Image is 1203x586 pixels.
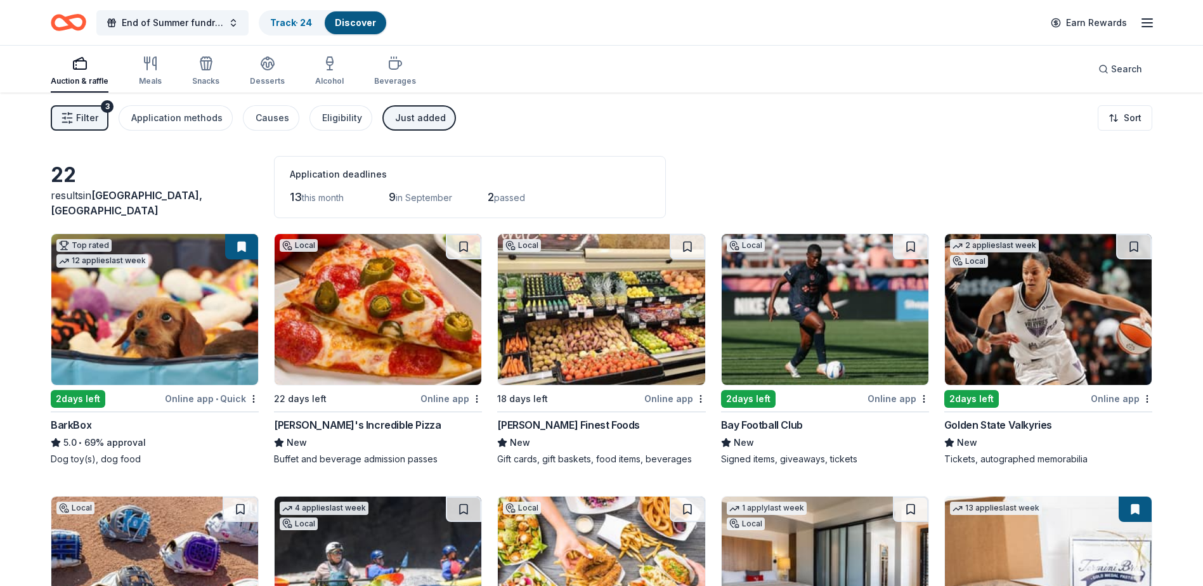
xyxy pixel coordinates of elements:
[510,435,530,450] span: New
[101,100,114,113] div: 3
[497,417,640,433] div: [PERSON_NAME] Finest Foods
[1091,391,1152,407] div: Online app
[488,190,494,204] span: 2
[1088,56,1152,82] button: Search
[51,453,259,466] div: Dog toy(s), dog food
[51,8,86,37] a: Home
[721,453,929,466] div: Signed items, giveaways, tickets
[315,76,344,86] div: Alcohol
[56,254,148,268] div: 12 applies last week
[51,76,108,86] div: Auction & raffle
[1043,11,1135,34] a: Earn Rewards
[192,76,219,86] div: Snacks
[1111,62,1142,77] span: Search
[51,417,91,433] div: BarkBox
[503,239,541,252] div: Local
[51,234,258,385] img: Image for BarkBox
[139,51,162,93] button: Meals
[950,239,1039,252] div: 2 applies last week
[950,502,1042,515] div: 13 applies last week
[944,233,1152,466] a: Image for Golden State Valkyries2 applieslast weekLocal2days leftOnline appGolden State Valkyries...
[944,390,999,408] div: 2 days left
[256,110,289,126] div: Causes
[727,239,765,252] div: Local
[280,502,368,515] div: 4 applies last week
[51,233,259,466] a: Image for BarkBoxTop rated12 applieslast week2days leftOnline app•QuickBarkBox5.0•69% approvalDog...
[1124,110,1141,126] span: Sort
[96,10,249,36] button: End of Summer fundraiser
[494,192,525,203] span: passed
[274,417,441,433] div: [PERSON_NAME]'s Incredible Pizza
[497,453,705,466] div: Gift cards, gift baskets, food items, beverages
[734,435,754,450] span: New
[396,192,452,203] span: in September
[497,233,705,466] a: Image for Jensen’s Finest FoodsLocal18 days leftOnline app[PERSON_NAME] Finest FoodsNewGift cards...
[280,239,318,252] div: Local
[270,17,312,28] a: Track· 24
[51,105,108,131] button: Filter3
[51,189,202,217] span: in
[868,391,929,407] div: Online app
[721,233,929,466] a: Image for Bay Football ClubLocal2days leftOnline appBay Football ClubNewSigned items, giveaways, ...
[727,518,765,530] div: Local
[243,105,299,131] button: Causes
[165,391,259,407] div: Online app Quick
[274,453,482,466] div: Buffet and beverage admission passes
[727,502,807,515] div: 1 apply last week
[498,234,705,385] img: Image for Jensen’s Finest Foods
[275,234,481,385] img: Image for John's Incredible Pizza
[216,394,218,404] span: •
[302,192,344,203] span: this month
[374,76,416,86] div: Beverages
[503,502,541,514] div: Local
[51,188,259,218] div: results
[721,417,803,433] div: Bay Football Club
[56,502,94,514] div: Local
[51,390,105,408] div: 2 days left
[192,51,219,93] button: Snacks
[76,110,98,126] span: Filter
[119,105,233,131] button: Application methods
[335,17,376,28] a: Discover
[497,391,548,407] div: 18 days left
[382,105,456,131] button: Just added
[644,391,706,407] div: Online app
[274,233,482,466] a: Image for John's Incredible PizzaLocal22 days leftOnline app[PERSON_NAME]'s Incredible PizzaNewBu...
[322,110,362,126] div: Eligibility
[389,190,396,204] span: 9
[250,76,285,86] div: Desserts
[274,391,327,407] div: 22 days left
[56,239,112,252] div: Top rated
[944,453,1152,466] div: Tickets, autographed memorabilia
[63,435,77,450] span: 5.0
[280,518,318,530] div: Local
[51,162,259,188] div: 22
[1098,105,1152,131] button: Sort
[395,110,446,126] div: Just added
[51,51,108,93] button: Auction & raffle
[51,435,259,450] div: 69% approval
[287,435,307,450] span: New
[315,51,344,93] button: Alcohol
[250,51,285,93] button: Desserts
[944,417,1052,433] div: Golden State Valkyries
[122,15,223,30] span: End of Summer fundraiser
[290,190,302,204] span: 13
[721,390,776,408] div: 2 days left
[309,105,372,131] button: Eligibility
[945,234,1152,385] img: Image for Golden State Valkyries
[79,438,82,448] span: •
[259,10,387,36] button: Track· 24Discover
[131,110,223,126] div: Application methods
[957,435,977,450] span: New
[420,391,482,407] div: Online app
[722,234,928,385] img: Image for Bay Football Club
[950,255,988,268] div: Local
[139,76,162,86] div: Meals
[290,167,650,182] div: Application deadlines
[374,51,416,93] button: Beverages
[51,189,202,217] span: [GEOGRAPHIC_DATA], [GEOGRAPHIC_DATA]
